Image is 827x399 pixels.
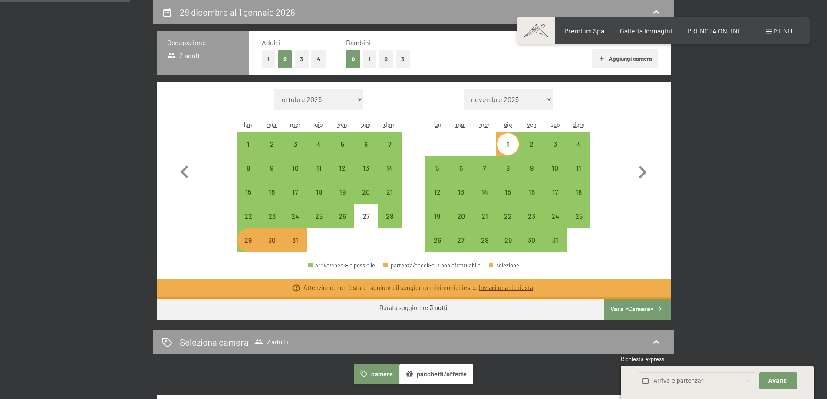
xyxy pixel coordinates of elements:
div: arrivo/check-in possibile [354,156,378,180]
div: arrivo/check-in possibile [473,204,496,228]
div: arrivo/check-in possibile [567,204,590,228]
div: 12 [426,188,448,210]
div: arrivo/check-in possibile [237,132,260,156]
div: arrivo/check-in possibile [354,180,378,204]
div: Tue Jan 27 2026 [449,228,473,252]
div: Fri Dec 12 2025 [331,156,354,180]
div: 17 [544,188,566,210]
div: Wed Jan 07 2026 [473,156,496,180]
div: arrivo/check-in possibile [567,132,590,156]
button: camere [354,364,399,384]
div: arrivo/check-in possibile [237,180,260,204]
div: 21 [379,188,400,210]
abbr: lunedì [433,121,442,128]
div: 4 [568,141,590,162]
div: 29 [497,237,519,258]
div: Wed Jan 14 2026 [473,180,496,204]
div: 30 [261,237,283,258]
div: 17 [284,188,306,210]
div: Fri Dec 05 2025 [331,132,354,156]
span: Bambini [346,38,371,46]
div: Thu Jan 01 2026 [496,132,520,156]
div: Sun Jan 11 2026 [567,156,590,180]
div: arrivo/check-in possibile [520,132,543,156]
div: 16 [521,188,542,210]
div: 13 [355,165,377,186]
div: 26 [332,213,353,234]
div: 21 [474,213,495,234]
div: arrivo/check-in possibile [473,156,496,180]
div: arrivo/check-in possibile [496,204,520,228]
div: 5 [332,141,353,162]
div: 30 [521,237,542,258]
a: Inviaci una richiesta [479,284,533,291]
button: 0 [346,50,360,68]
div: Thu Jan 29 2026 [496,228,520,252]
div: Thu Dec 11 2025 [307,156,331,180]
div: Tue Jan 13 2026 [449,180,473,204]
div: 1 [237,141,259,162]
div: Thu Dec 25 2025 [307,204,331,228]
div: arrivo/check-in possibile [307,156,331,180]
div: Thu Jan 22 2026 [496,204,520,228]
div: 15 [237,188,259,210]
button: 1 [363,50,376,68]
div: Fri Jan 23 2026 [520,204,543,228]
div: 14 [379,165,400,186]
span: Richiesta express [621,356,664,363]
abbr: venerdì [527,121,537,128]
div: Fri Jan 09 2026 [520,156,543,180]
div: arrivo/check-in possibile [449,156,473,180]
button: 2 [379,50,393,68]
div: 13 [450,188,472,210]
div: Sun Jan 18 2026 [567,180,590,204]
div: arrivo/check-in non effettuabile [283,228,307,252]
div: arrivo/check-in possibile [425,180,449,204]
div: 2 [261,141,283,162]
div: arrivo/check-in possibile [283,156,307,180]
div: arrivo/check-in possibile [449,204,473,228]
div: arrivo/check-in possibile [520,204,543,228]
div: arrivo/check-in possibile [378,204,401,228]
div: Wed Dec 24 2025 [283,204,307,228]
div: arrivo/check-in possibile [308,263,375,268]
div: 18 [568,188,590,210]
button: 3 [295,50,309,68]
button: Vai a «Camera» [604,299,670,320]
div: Mon Dec 29 2025 [237,228,260,252]
div: 27 [450,237,472,258]
div: Sat Dec 06 2025 [354,132,378,156]
div: 11 [308,165,330,186]
div: arrivo/check-in possibile [520,180,543,204]
div: arrivo/check-in possibile [283,204,307,228]
div: 20 [450,213,472,234]
div: Sun Jan 04 2026 [567,132,590,156]
div: Durata soggiorno: [379,303,448,312]
div: Tue Jan 20 2026 [449,204,473,228]
div: arrivo/check-in possibile [378,156,401,180]
span: Galleria immagini [620,26,672,35]
span: Menu [774,26,792,35]
div: arrivo/check-in possibile [331,180,354,204]
div: 9 [261,165,283,186]
div: 20 [355,188,377,210]
div: arrivo/check-in possibile [449,228,473,252]
div: Sat Jan 03 2026 [544,132,567,156]
div: arrivo/check-in possibile [307,180,331,204]
abbr: mercoledì [479,121,490,128]
div: Attenzione, non è stato raggiunto il soggiorno minimo richiesto. . [303,284,535,292]
div: Sat Dec 20 2025 [354,180,378,204]
div: Tue Dec 02 2025 [260,132,283,156]
div: Wed Dec 17 2025 [283,180,307,204]
div: 10 [544,165,566,186]
button: Avanti [759,372,797,390]
div: Mon Jan 26 2026 [425,228,449,252]
div: Tue Jan 06 2026 [449,156,473,180]
div: Sun Dec 14 2025 [378,156,401,180]
div: arrivo/check-in possibile [237,204,260,228]
div: Mon Jan 05 2026 [425,156,449,180]
div: 3 [284,141,306,162]
span: Premium Spa [564,26,604,35]
h2: 29 dicembre al 1 gennaio 2026 [180,7,295,17]
div: arrivo/check-in possibile [283,180,307,204]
